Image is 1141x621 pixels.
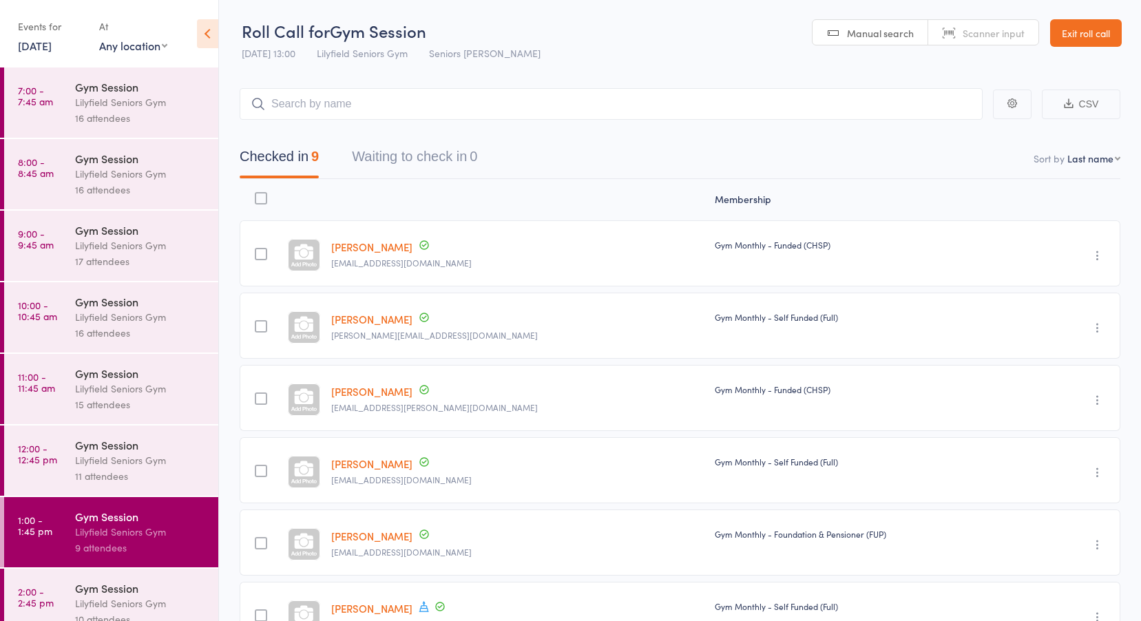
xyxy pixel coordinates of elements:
[18,514,52,536] time: 1:00 - 1:45 pm
[715,528,1026,540] div: Gym Monthly - Foundation & Pensioner (FUP)
[715,383,1026,395] div: Gym Monthly - Funded (CHSP)
[75,294,207,309] div: Gym Session
[317,46,408,60] span: Lilyfield Seniors Gym
[709,185,1032,214] div: Membership
[18,38,52,53] a: [DATE]
[75,94,207,110] div: Lilyfield Seniors Gym
[75,253,207,269] div: 17 attendees
[331,312,412,326] a: [PERSON_NAME]
[75,79,207,94] div: Gym Session
[75,596,207,611] div: Lilyfield Seniors Gym
[4,354,218,424] a: 11:00 -11:45 amGym SessionLilyfield Seniors Gym15 attendees
[330,19,426,42] span: Gym Session
[18,15,85,38] div: Events for
[75,580,207,596] div: Gym Session
[1050,19,1122,47] a: Exit roll call
[331,547,704,557] small: jcmajor@bigpond.com
[311,149,319,164] div: 9
[18,228,54,250] time: 9:00 - 9:45 am
[1034,151,1065,165] label: Sort by
[18,85,53,107] time: 7:00 - 7:45 am
[1042,90,1120,119] button: CSV
[75,381,207,397] div: Lilyfield Seniors Gym
[240,142,319,178] button: Checked in9
[75,366,207,381] div: Gym Session
[963,26,1025,40] span: Scanner input
[715,600,1026,612] div: Gym Monthly - Self Funded (Full)
[331,240,412,254] a: [PERSON_NAME]
[331,403,704,412] small: myrtle.p.desouza@gmail.com
[715,239,1026,251] div: Gym Monthly - Funded (CHSP)
[18,371,55,393] time: 11:00 - 11:45 am
[75,151,207,166] div: Gym Session
[18,299,57,322] time: 10:00 - 10:45 am
[715,311,1026,323] div: Gym Monthly - Self Funded (Full)
[331,330,704,340] small: fiona_at_glebe@yahoo.com.au
[331,601,412,615] a: [PERSON_NAME]
[331,456,412,471] a: [PERSON_NAME]
[75,540,207,556] div: 9 attendees
[1067,151,1113,165] div: Last name
[847,26,914,40] span: Manual search
[18,443,57,465] time: 12:00 - 12:45 pm
[75,437,207,452] div: Gym Session
[4,211,218,281] a: 9:00 -9:45 amGym SessionLilyfield Seniors Gym17 attendees
[75,110,207,126] div: 16 attendees
[352,142,477,178] button: Waiting to check in0
[99,15,167,38] div: At
[470,149,477,164] div: 0
[75,524,207,540] div: Lilyfield Seniors Gym
[240,88,983,120] input: Search by name
[75,238,207,253] div: Lilyfield Seniors Gym
[75,222,207,238] div: Gym Session
[75,397,207,412] div: 15 attendees
[18,586,54,608] time: 2:00 - 2:45 pm
[99,38,167,53] div: Any location
[242,46,295,60] span: [DATE] 13:00
[4,282,218,352] a: 10:00 -10:45 amGym SessionLilyfield Seniors Gym16 attendees
[4,497,218,567] a: 1:00 -1:45 pmGym SessionLilyfield Seniors Gym9 attendees
[331,258,704,268] small: solar.power23@outlook.com
[242,19,330,42] span: Roll Call for
[331,475,704,485] small: support@rsne.com.au
[331,529,412,543] a: [PERSON_NAME]
[75,509,207,524] div: Gym Session
[18,156,54,178] time: 8:00 - 8:45 am
[429,46,541,60] span: Seniors [PERSON_NAME]
[75,468,207,484] div: 11 attendees
[75,309,207,325] div: Lilyfield Seniors Gym
[715,456,1026,467] div: Gym Monthly - Self Funded (Full)
[75,182,207,198] div: 16 attendees
[75,452,207,468] div: Lilyfield Seniors Gym
[4,67,218,138] a: 7:00 -7:45 amGym SessionLilyfield Seniors Gym16 attendees
[75,325,207,341] div: 16 attendees
[4,425,218,496] a: 12:00 -12:45 pmGym SessionLilyfield Seniors Gym11 attendees
[331,384,412,399] a: [PERSON_NAME]
[75,166,207,182] div: Lilyfield Seniors Gym
[4,139,218,209] a: 8:00 -8:45 amGym SessionLilyfield Seniors Gym16 attendees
